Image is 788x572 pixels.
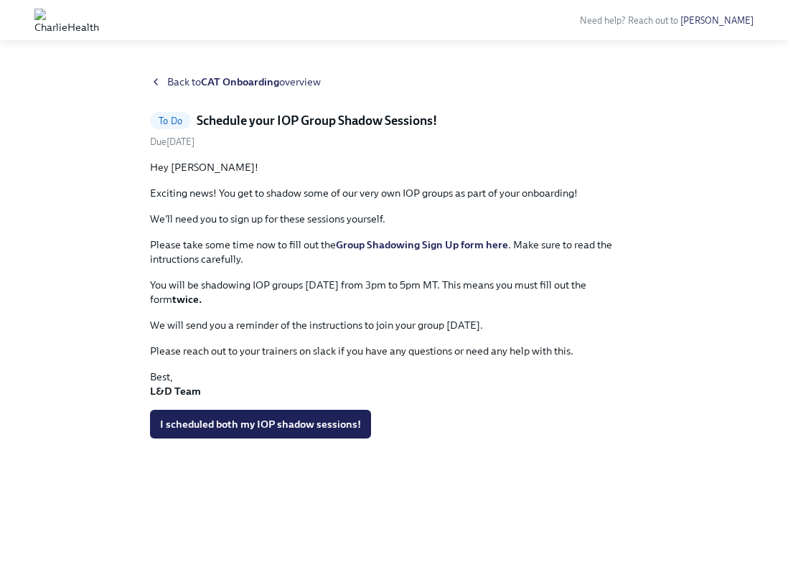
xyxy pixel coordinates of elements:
a: [PERSON_NAME] [680,15,754,26]
img: CharlieHealth [34,9,99,32]
strong: CAT Onboarding [201,75,279,88]
span: Tuesday, August 26th 2025, 7:00 am [150,136,194,147]
p: We'll need you to sign up for these sessions yourself. [150,212,638,226]
h5: Schedule your IOP Group Shadow Sessions! [197,112,437,129]
p: We will send you a reminder of the instructions to join your group [DATE]. [150,318,638,332]
p: Please reach out to your trainers on slack if you have any questions or need any help with this. [150,344,638,358]
span: Need help? Reach out to [580,15,754,26]
p: You will be shadowing IOP groups [DATE] from 3pm to 5pm MT. This means you must fill out the form [150,278,638,306]
p: Hey [PERSON_NAME]! [150,160,638,174]
p: Exciting news! You get to shadow some of our very own IOP groups as part of your onboarding! [150,186,638,200]
span: Back to overview [167,75,321,89]
span: I scheduled both my IOP shadow sessions! [160,417,361,431]
strong: L&D Team [150,385,201,398]
a: Group Shadowing Sign Up form here [336,238,508,251]
p: Best, [150,370,638,398]
strong: twice. [172,293,202,306]
button: I scheduled both my IOP shadow sessions! [150,410,371,439]
p: Please take some time now to fill out the . Make sure to read the intructions carefully. [150,238,638,266]
span: To Do [150,116,191,126]
a: Back toCAT Onboardingoverview [150,75,638,89]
